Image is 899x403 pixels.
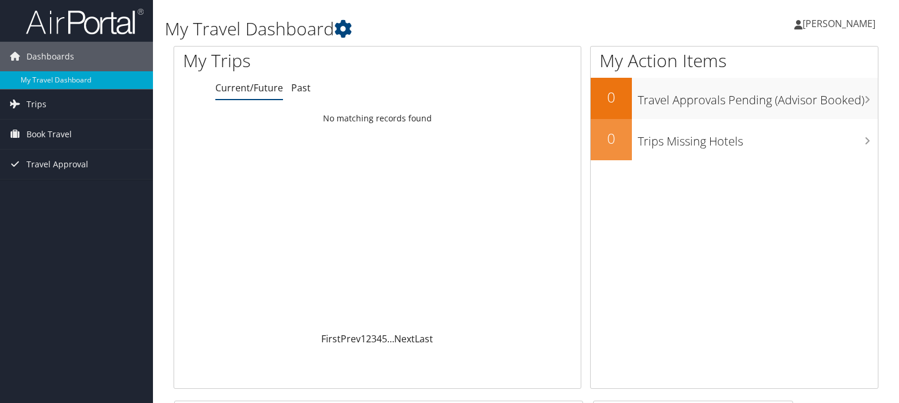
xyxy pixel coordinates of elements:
span: Travel Approval [26,150,88,179]
h1: My Trips [183,48,402,73]
span: … [387,332,394,345]
h1: My Travel Dashboard [165,16,647,41]
h2: 0 [591,87,632,107]
a: 4 [377,332,382,345]
a: 3 [371,332,377,345]
td: No matching records found [174,108,581,129]
a: First [321,332,341,345]
h3: Travel Approvals Pending (Advisor Booked) [638,86,878,108]
a: Next [394,332,415,345]
a: Past [291,81,311,94]
a: Last [415,332,433,345]
a: [PERSON_NAME] [794,6,887,41]
h1: My Action Items [591,48,878,73]
a: Prev [341,332,361,345]
a: 0Travel Approvals Pending (Advisor Booked) [591,78,878,119]
a: 0Trips Missing Hotels [591,119,878,160]
h3: Trips Missing Hotels [638,127,878,150]
a: 5 [382,332,387,345]
a: Current/Future [215,81,283,94]
span: Trips [26,90,46,119]
span: [PERSON_NAME] [803,17,875,30]
span: Dashboards [26,42,74,71]
img: airportal-logo.png [26,8,144,35]
h2: 0 [591,128,632,148]
a: 2 [366,332,371,345]
a: 1 [361,332,366,345]
span: Book Travel [26,120,72,149]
